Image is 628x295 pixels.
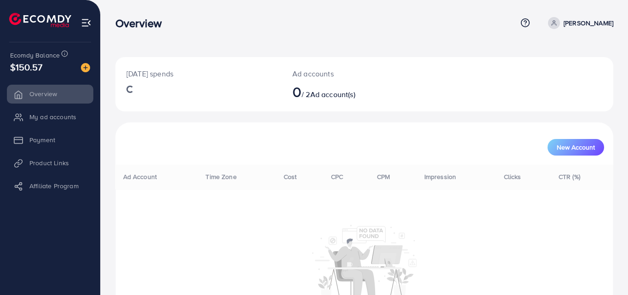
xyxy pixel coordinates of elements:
[292,81,302,102] span: 0
[126,68,270,79] p: [DATE] spends
[548,139,604,156] button: New Account
[292,68,395,79] p: Ad accounts
[544,17,613,29] a: [PERSON_NAME]
[10,51,60,60] span: Ecomdy Balance
[9,13,71,27] img: logo
[81,17,91,28] img: menu
[81,63,90,72] img: image
[310,89,355,99] span: Ad account(s)
[10,60,42,74] span: $150.57
[115,17,169,30] h3: Overview
[292,83,395,100] h2: / 2
[564,17,613,29] p: [PERSON_NAME]
[557,144,595,150] span: New Account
